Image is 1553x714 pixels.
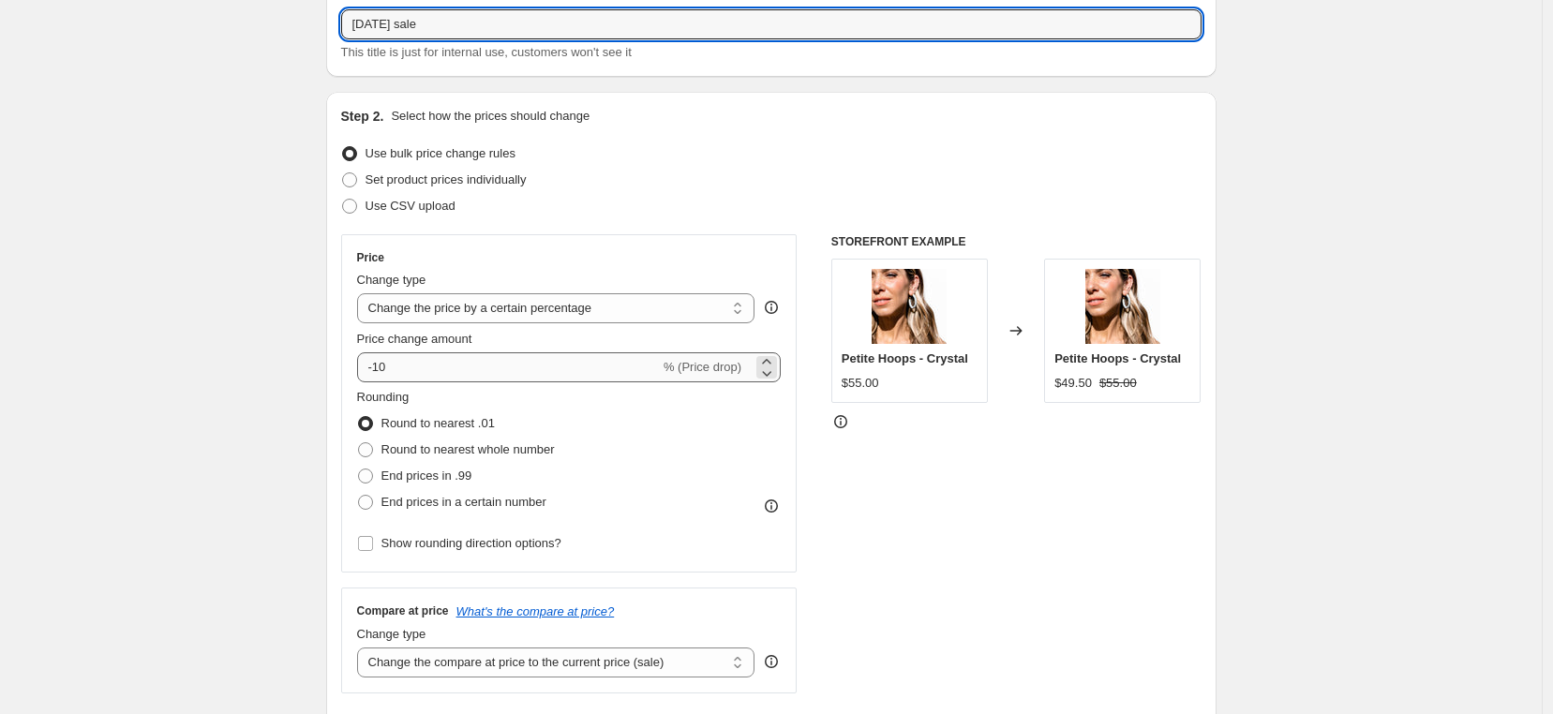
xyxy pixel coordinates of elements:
div: help [762,652,781,671]
span: This title is just for internal use, customers won't see it [341,45,632,59]
span: Round to nearest .01 [381,416,495,430]
div: $49.50 [1054,374,1092,393]
strike: $55.00 [1099,374,1137,393]
button: What's the compare at price? [456,604,615,618]
span: % (Price drop) [664,360,741,374]
img: 73a1e7_e4c353de2fb84712b1ea176a8c811d06_mv2_80x.jpg [872,269,947,344]
span: Petite Hoops - Crystal [842,351,968,365]
span: Show rounding direction options? [381,536,561,550]
div: $55.00 [842,374,879,393]
input: 30% off holiday sale [341,9,1202,39]
span: Change type [357,273,426,287]
span: End prices in .99 [381,469,472,483]
h3: Compare at price [357,603,449,618]
span: Use bulk price change rules [366,146,515,160]
p: Select how the prices should change [391,107,590,126]
span: Round to nearest whole number [381,442,555,456]
img: 73a1e7_e4c353de2fb84712b1ea176a8c811d06_mv2_80x.jpg [1085,269,1160,344]
h2: Step 2. [341,107,384,126]
span: End prices in a certain number [381,495,546,509]
span: Price change amount [357,332,472,346]
span: Change type [357,627,426,641]
span: Set product prices individually [366,172,527,186]
span: Petite Hoops - Crystal [1054,351,1181,365]
div: help [762,298,781,317]
h3: Price [357,250,384,265]
span: Rounding [357,390,410,404]
input: -15 [357,352,660,382]
span: Use CSV upload [366,199,455,213]
h6: STOREFRONT EXAMPLE [831,234,1202,249]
